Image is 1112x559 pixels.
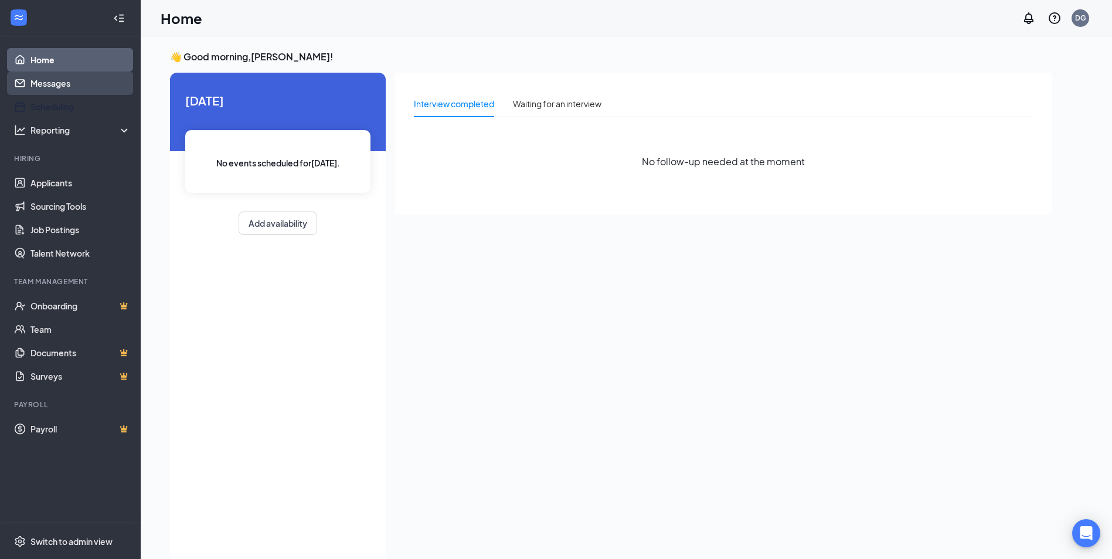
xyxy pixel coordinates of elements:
a: OnboardingCrown [30,294,131,318]
h1: Home [161,8,202,28]
svg: Settings [14,536,26,547]
a: Messages [30,71,131,95]
a: Scheduling [30,95,131,118]
div: Interview completed [414,97,494,110]
div: Waiting for an interview [513,97,601,110]
h3: 👋 Good morning, [PERSON_NAME] ! [170,50,1052,63]
a: Job Postings [30,218,131,241]
a: PayrollCrown [30,417,131,441]
a: Team [30,318,131,341]
div: Payroll [14,400,128,410]
a: Talent Network [30,241,131,265]
a: Home [30,48,131,71]
span: No follow-up needed at the moment [642,154,805,169]
svg: Analysis [14,124,26,136]
div: Team Management [14,277,128,287]
div: DG [1075,13,1086,23]
a: SurveysCrown [30,364,131,388]
a: Applicants [30,171,131,195]
svg: Notifications [1022,11,1036,25]
button: Add availability [239,212,317,235]
div: Hiring [14,154,128,163]
div: Open Intercom Messenger [1072,519,1100,547]
svg: Collapse [113,12,125,24]
div: Reporting [30,124,131,136]
a: Sourcing Tools [30,195,131,218]
span: No events scheduled for [DATE] . [216,156,340,169]
a: DocumentsCrown [30,341,131,364]
svg: QuestionInfo [1048,11,1062,25]
span: [DATE] [185,91,370,110]
div: Switch to admin view [30,536,113,547]
svg: WorkstreamLogo [13,12,25,23]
